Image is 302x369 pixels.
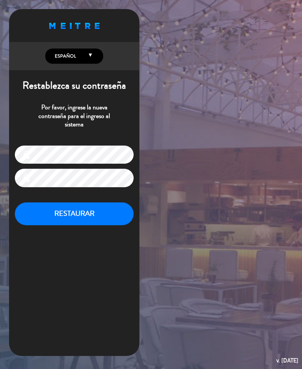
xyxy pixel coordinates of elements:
img: MEITRE [49,23,100,29]
p: Por favor, ingrese la nueva contraseña para el ingreso al sistema [15,103,134,129]
h1: Restablezca su contraseña [9,80,139,92]
i: lock [22,151,31,159]
button: RESTAURAR [15,202,134,225]
i: lock [22,174,31,183]
span: Español [53,53,76,60]
div: v. [DATE] [276,356,298,365]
